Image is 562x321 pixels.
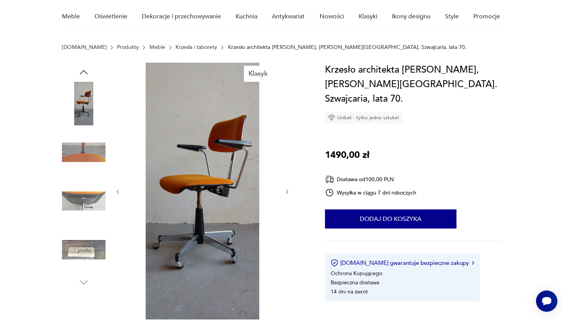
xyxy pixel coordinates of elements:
[392,2,430,31] a: Ikony designu
[117,44,139,50] a: Produkty
[536,290,557,312] iframe: Smartsupp widget button
[142,2,221,31] a: Dekoracje i przechowywanie
[62,131,106,174] img: Zdjęcie produktu Krzesło architekta Giroflex, M. Stoll. Szwajcaria, lata 70.
[325,209,456,229] button: Dodaj do koszyka
[331,279,379,286] li: Bezpieczna dostawa
[62,82,106,125] img: Zdjęcie produktu Krzesło architekta Giroflex, M. Stoll. Szwajcaria, lata 70.
[328,114,335,121] img: Ikona diamentu
[244,66,272,82] div: Klasyk
[325,148,369,162] p: 1490,00 zł
[325,63,500,106] h1: Krzesło architekta [PERSON_NAME], [PERSON_NAME][GEOGRAPHIC_DATA]. Szwajcaria, lata 70.
[236,2,257,31] a: Kuchnia
[325,175,417,184] div: Dostawa od 100,00 PLN
[359,2,377,31] a: Klasyki
[325,175,334,184] img: Ikona dostawy
[128,63,276,319] img: Zdjęcie produktu Krzesło architekta Giroflex, M. Stoll. Szwajcaria, lata 70.
[272,2,305,31] a: Antykwariat
[62,179,106,223] img: Zdjęcie produktu Krzesło architekta Giroflex, M. Stoll. Szwajcaria, lata 70.
[472,261,474,265] img: Ikona strzałki w prawo
[94,2,127,31] a: Oświetlenie
[331,270,382,277] li: Ochrona Kupującego
[473,2,500,31] a: Promocje
[331,259,338,267] img: Ikona certyfikatu
[331,259,474,267] button: [DOMAIN_NAME] gwarantuje bezpieczne zakupy
[228,44,466,50] p: Krzesło architekta [PERSON_NAME], [PERSON_NAME][GEOGRAPHIC_DATA]. Szwajcaria, lata 70.
[62,2,80,31] a: Meble
[325,112,402,123] div: Unikat - tylko jedna sztuka!
[175,44,217,50] a: Krzesła i taborety
[325,188,417,197] div: Wysyłka w ciągu 7 dni roboczych
[445,2,459,31] a: Style
[320,2,344,31] a: Nowości
[149,44,165,50] a: Meble
[62,44,107,50] a: [DOMAIN_NAME]
[331,288,368,295] li: 14 dni na zwrot
[62,228,106,272] img: Zdjęcie produktu Krzesło architekta Giroflex, M. Stoll. Szwajcaria, lata 70.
